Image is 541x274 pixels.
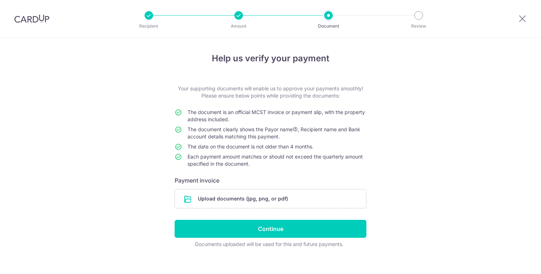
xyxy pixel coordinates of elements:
span: Each payment amount matches or should not exceed the quarterly amount specified in the document. [187,153,363,167]
span: The date on the document is not older than 4 months. [187,143,313,150]
p: Amount [212,23,265,30]
div: Documents uploaded will be used for this and future payments. [175,241,364,248]
input: Continue [175,220,366,238]
p: Review [392,23,445,30]
h6: Payment invoice [175,176,366,185]
span: The document is an official MCST invoice or payment slip, with the property address included. [187,109,365,122]
p: Document [302,23,355,30]
p: Your supporting documents will enable us to approve your payments smoothly! Please ensure below p... [175,85,366,99]
p: Recipient [122,23,175,30]
div: Upload documents (jpg, png, or pdf) [175,189,366,208]
span: The document clearly shows the Payor name , Recipient name and Bank account details matching this... [187,126,360,140]
img: CardUp [14,14,49,23]
h4: Help us verify your payment [175,52,366,65]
